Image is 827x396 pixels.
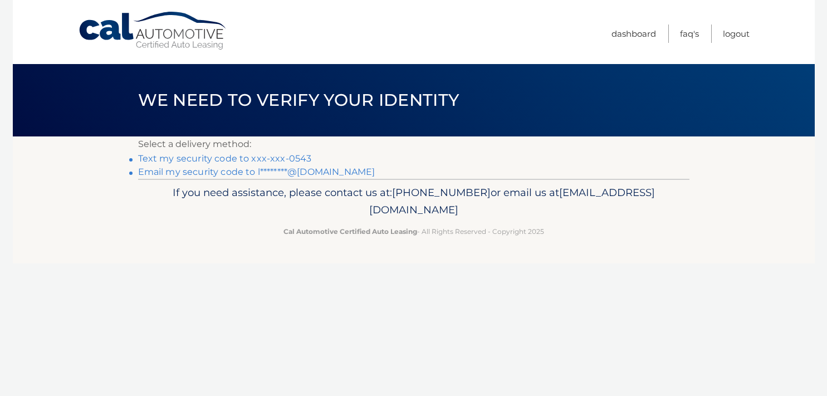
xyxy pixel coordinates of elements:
a: Dashboard [611,25,656,43]
a: Text my security code to xxx-xxx-0543 [138,153,312,164]
a: FAQ's [680,25,699,43]
span: [PHONE_NUMBER] [392,186,491,199]
a: Logout [723,25,750,43]
a: Cal Automotive [78,11,228,51]
strong: Cal Automotive Certified Auto Leasing [283,227,417,236]
p: - All Rights Reserved - Copyright 2025 [145,226,682,237]
span: We need to verify your identity [138,90,459,110]
a: Email my security code to l********@[DOMAIN_NAME] [138,167,375,177]
p: If you need assistance, please contact us at: or email us at [145,184,682,219]
p: Select a delivery method: [138,136,689,152]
